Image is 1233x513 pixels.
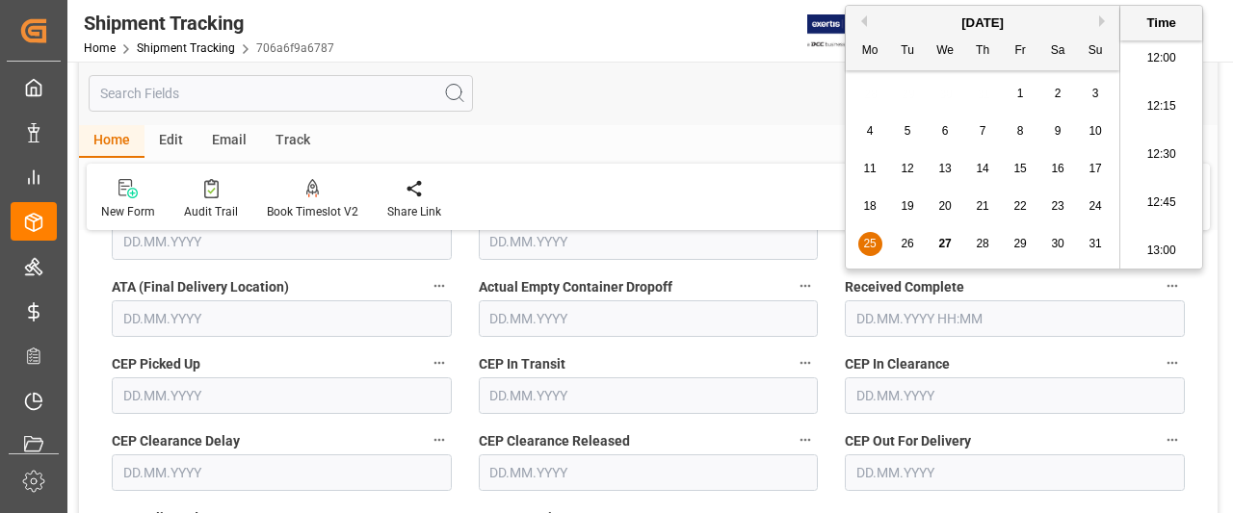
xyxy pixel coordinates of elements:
div: We [933,39,958,64]
div: Choose Sunday, August 17th, 2025 [1084,157,1108,181]
div: Choose Tuesday, August 26th, 2025 [896,232,920,256]
div: Choose Tuesday, August 19th, 2025 [896,194,920,218]
input: DD.MM.YYYY [479,223,819,260]
div: Tu [896,39,920,64]
span: 23 [1051,199,1063,213]
div: Edit [144,125,197,158]
span: 27 [938,237,951,250]
div: Choose Saturday, August 9th, 2025 [1046,119,1070,143]
button: CEP In Clearance [1160,350,1185,375]
button: Previous Month [855,15,867,27]
span: CEP Clearance Delay [112,431,240,451]
div: Choose Sunday, August 3rd, 2025 [1084,82,1108,106]
input: DD.MM.YYYY [112,454,452,491]
div: [DATE] [846,13,1119,33]
div: Choose Saturday, August 2nd, 2025 [1046,82,1070,106]
button: CEP Clearance Delay [427,427,452,452]
span: CEP In Transit [479,354,565,374]
div: Book Timeslot V2 [267,203,358,220]
span: Received Complete [845,277,964,297]
a: Shipment Tracking [137,41,235,55]
span: 5 [905,124,911,138]
span: CEP Clearance Released [479,431,630,451]
span: 17 [1089,162,1101,175]
div: Choose Monday, August 11th, 2025 [858,157,882,181]
input: DD.MM.YYYY [112,377,452,414]
div: Choose Friday, August 1st, 2025 [1009,82,1033,106]
span: 10 [1089,124,1101,138]
div: Choose Wednesday, August 20th, 2025 [933,194,958,218]
span: 3 [1092,87,1099,100]
span: 6 [942,124,949,138]
div: Share Link [387,203,441,220]
div: Choose Sunday, August 10th, 2025 [1084,119,1108,143]
a: Home [84,41,116,55]
div: Choose Wednesday, August 27th, 2025 [933,232,958,256]
div: Choose Saturday, August 23rd, 2025 [1046,194,1070,218]
input: DD.MM.YYYY [112,223,452,260]
button: CEP Out For Delivery [1160,427,1185,452]
span: 20 [938,199,951,213]
div: Choose Thursday, August 7th, 2025 [971,119,995,143]
span: 22 [1013,199,1026,213]
input: DD.MM.YYYY [845,454,1185,491]
span: 31 [1089,237,1101,250]
span: 29 [1013,237,1026,250]
div: Choose Sunday, August 24th, 2025 [1084,194,1108,218]
div: Choose Friday, August 22nd, 2025 [1009,194,1033,218]
div: Time [1125,13,1197,33]
input: DD.MM.YYYY [479,454,819,491]
div: Choose Wednesday, August 13th, 2025 [933,157,958,181]
div: Choose Tuesday, August 5th, 2025 [896,119,920,143]
input: DD.MM.YYYY [845,377,1185,414]
button: Received Complete [1160,273,1185,298]
span: 25 [863,237,876,250]
img: Exertis%20JAM%20-%20Email%20Logo.jpg_1722504956.jpg [807,14,874,48]
div: Sa [1046,39,1070,64]
div: Choose Tuesday, August 12th, 2025 [896,157,920,181]
span: 24 [1089,199,1101,213]
div: Choose Friday, August 8th, 2025 [1009,119,1033,143]
div: Th [971,39,995,64]
div: Shipment Tracking [84,9,334,38]
input: DD.MM.YYYY [479,300,819,337]
div: Fr [1009,39,1033,64]
button: ATA (Final Delivery Location) [427,273,452,298]
span: CEP In Clearance [845,354,950,374]
div: Choose Friday, August 29th, 2025 [1009,232,1033,256]
div: Choose Thursday, August 21st, 2025 [971,194,995,218]
div: Choose Friday, August 15th, 2025 [1009,157,1033,181]
div: Audit Trail [184,203,238,220]
div: Su [1084,39,1108,64]
span: 28 [976,237,988,250]
div: Track [261,125,325,158]
li: 12:00 [1120,35,1202,83]
span: 12 [901,162,913,175]
span: 4 [867,124,874,138]
span: Actual Empty Container Dropoff [479,277,672,297]
div: Choose Sunday, August 31st, 2025 [1084,232,1108,256]
div: Choose Thursday, August 28th, 2025 [971,232,995,256]
span: 16 [1051,162,1063,175]
li: 12:45 [1120,179,1202,227]
span: 11 [863,162,876,175]
div: Home [79,125,144,158]
div: Choose Monday, August 4th, 2025 [858,119,882,143]
span: 8 [1017,124,1024,138]
span: 21 [976,199,988,213]
div: New Form [101,203,155,220]
span: 18 [863,199,876,213]
input: Search Fields [89,75,473,112]
span: 15 [1013,162,1026,175]
span: 26 [901,237,913,250]
input: DD.MM.YYYY [479,377,819,414]
div: Choose Monday, August 18th, 2025 [858,194,882,218]
div: Choose Monday, August 25th, 2025 [858,232,882,256]
div: Mo [858,39,882,64]
span: 9 [1055,124,1062,138]
button: CEP Picked Up [427,350,452,375]
li: 12:30 [1120,131,1202,179]
button: CEP In Transit [793,350,818,375]
input: DD.MM.YYYY [112,300,452,337]
div: Choose Saturday, August 30th, 2025 [1046,232,1070,256]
